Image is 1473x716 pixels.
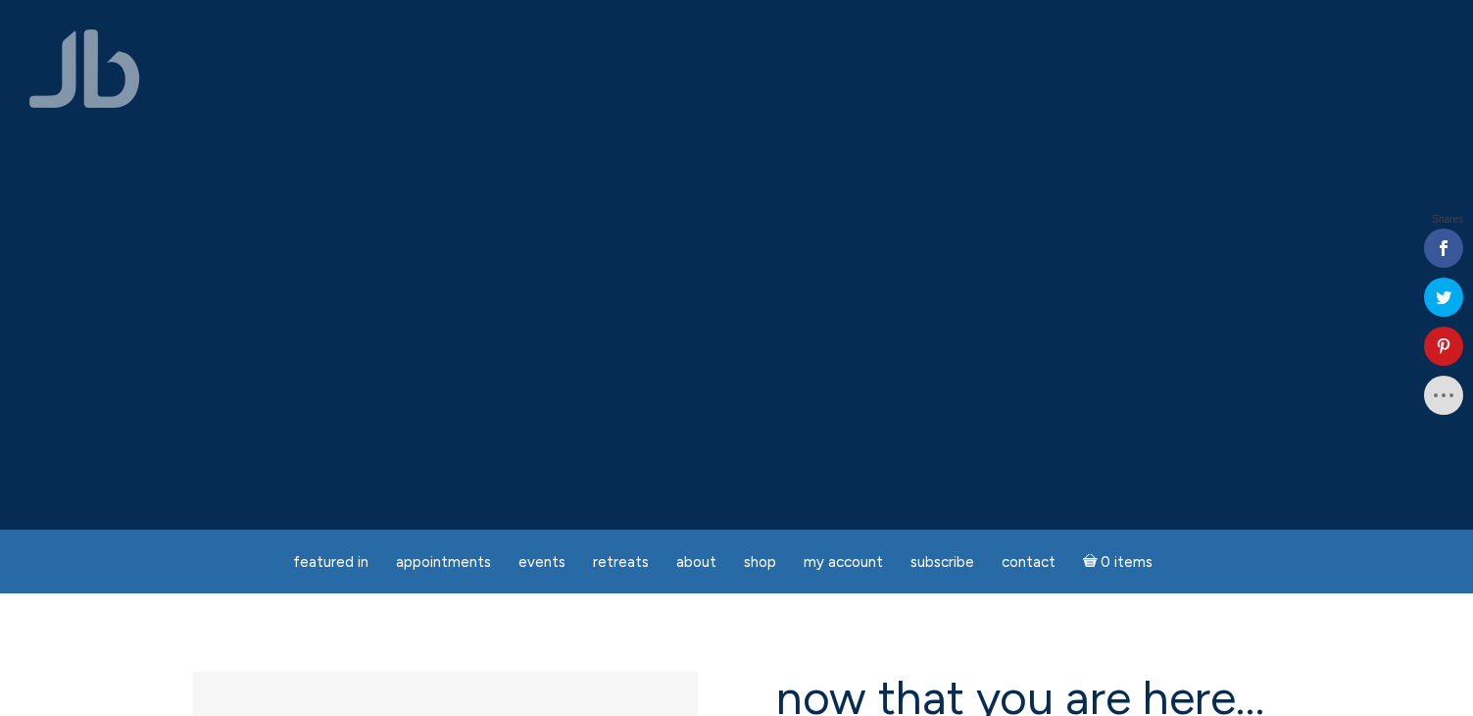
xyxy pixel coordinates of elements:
a: Events [507,543,577,582]
a: Cart0 items [1071,541,1165,582]
span: About [676,553,716,571]
a: Appointments [384,543,503,582]
span: 0 items [1101,555,1153,570]
span: Subscribe [910,553,974,571]
a: featured in [281,543,380,582]
span: featured in [293,553,368,571]
a: My Account [792,543,895,582]
img: Jamie Butler. The Everyday Medium [29,29,140,108]
a: About [664,543,728,582]
span: Retreats [593,553,649,571]
a: Shop [732,543,788,582]
i: Cart [1083,553,1102,571]
span: Events [518,553,565,571]
span: Shares [1432,215,1463,225]
span: Contact [1002,553,1056,571]
a: Contact [990,543,1067,582]
a: Subscribe [899,543,986,582]
span: My Account [804,553,883,571]
span: Shop [744,553,776,571]
span: Appointments [396,553,491,571]
a: Retreats [581,543,661,582]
